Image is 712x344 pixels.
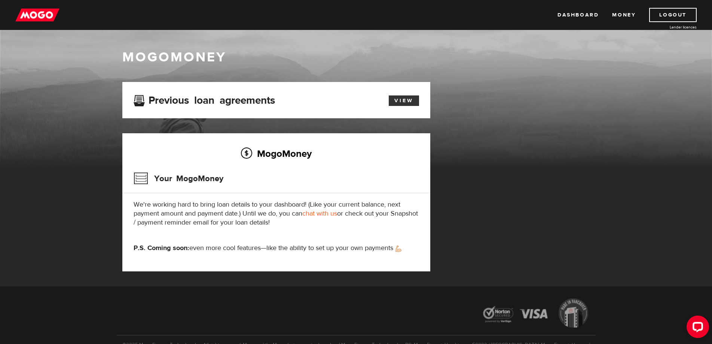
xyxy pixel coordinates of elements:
[134,146,419,161] h2: MogoMoney
[134,169,223,188] h3: Your MogoMoney
[122,49,590,65] h1: MogoMoney
[649,8,697,22] a: Logout
[476,293,596,335] img: legal-icons-92a2ffecb4d32d839781d1b4e4802d7b.png
[395,246,401,252] img: strong arm emoji
[612,8,636,22] a: Money
[134,244,189,252] strong: P.S. Coming soon:
[302,209,337,218] a: chat with us
[134,244,419,253] p: even more cool features—like the ability to set up your own payments
[389,95,419,106] a: View
[134,94,275,104] h3: Previous loan agreements
[15,8,59,22] img: mogo_logo-11ee424be714fa7cbb0f0f49df9e16ec.png
[681,313,712,344] iframe: LiveChat chat widget
[134,200,419,227] p: We're working hard to bring loan details to your dashboard! (Like your current balance, next paym...
[557,8,599,22] a: Dashboard
[641,24,697,30] a: Lender licences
